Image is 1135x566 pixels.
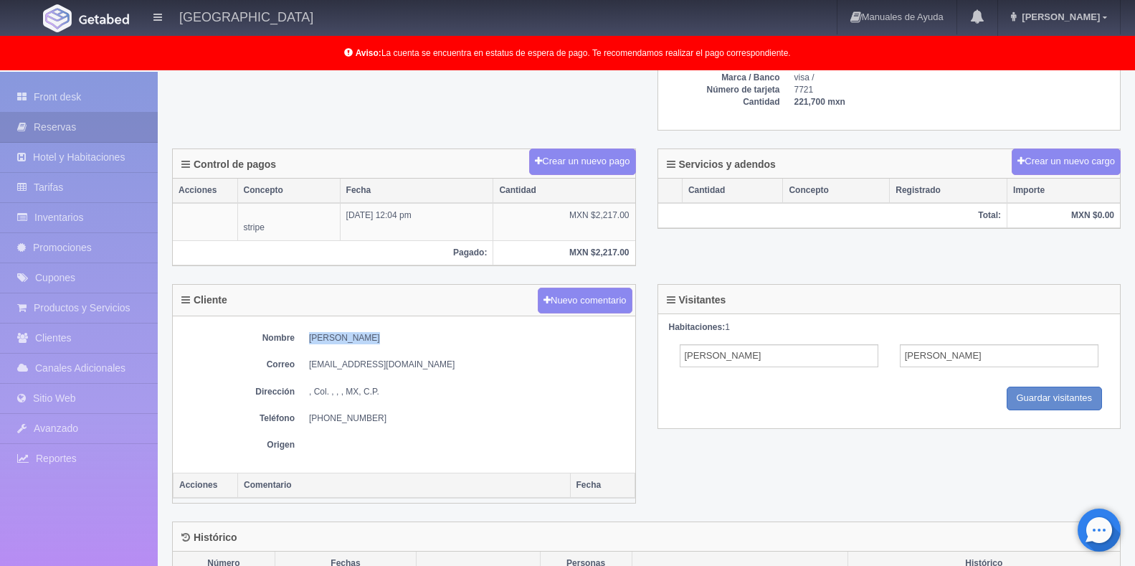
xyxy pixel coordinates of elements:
input: Guardar visitantes [1007,387,1103,410]
td: [DATE] 12:04 pm [340,203,493,240]
th: Registrado [890,179,1007,203]
button: Crear un nuevo cargo [1012,148,1121,175]
dd: , Col. , , , MX, C.P. [309,386,628,398]
h4: Histórico [181,532,237,543]
div: 1 [669,321,1110,334]
b: 221,700 mxn [794,97,845,107]
dt: Número de tarjeta [665,84,780,96]
dt: Teléfono [180,412,295,425]
dt: Dirección [180,386,295,398]
img: Getabed [79,14,129,24]
button: Crear un nuevo pago [529,148,635,175]
img: Getabed [43,4,72,32]
dt: Cantidad [665,96,780,108]
th: MXN $0.00 [1007,203,1120,228]
strong: Habitaciones: [669,322,726,332]
th: Pagado: [173,240,493,265]
dt: Marca / Banco [665,72,780,84]
b: Aviso: [356,48,381,58]
th: Cantidad [493,179,635,203]
h4: [GEOGRAPHIC_DATA] [179,7,313,25]
th: Total: [658,203,1007,228]
span: [PERSON_NAME] [1018,11,1100,22]
th: Fecha [340,179,493,203]
dd: [PERSON_NAME] [309,332,628,344]
h4: Control de pagos [181,159,276,170]
input: Nombre del Adulto [680,344,878,367]
h4: Cliente [181,295,227,306]
button: Nuevo comentario [538,288,632,314]
th: Acciones [173,179,237,203]
th: Importe [1007,179,1120,203]
dd: [PHONE_NUMBER] [309,412,628,425]
h4: Servicios y adendos [667,159,776,170]
td: MXN $2,217.00 [493,203,635,240]
h4: Visitantes [667,295,726,306]
th: Comentario [238,473,571,499]
th: Fecha [570,473,635,499]
input: Apellidos del Adulto [900,344,1098,367]
th: Acciones [174,473,238,499]
dt: Origen [180,439,295,451]
th: Cantidad [682,179,783,203]
dd: 7721 [794,84,1113,96]
th: Concepto [237,179,340,203]
th: MXN $2,217.00 [493,240,635,265]
td: stripe [237,203,340,240]
dd: [EMAIL_ADDRESS][DOMAIN_NAME] [309,359,628,371]
th: Concepto [783,179,890,203]
dt: Nombre [180,332,295,344]
dt: Correo [180,359,295,371]
dd: visa / [794,72,1113,84]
